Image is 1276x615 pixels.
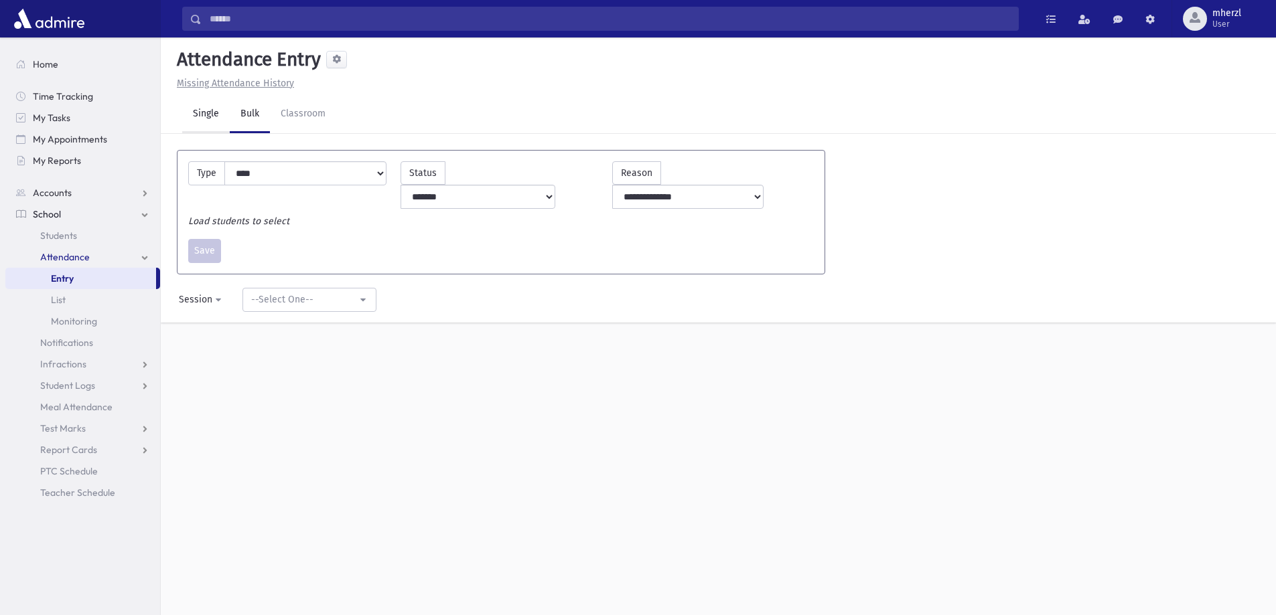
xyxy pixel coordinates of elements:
[5,311,160,332] a: Monitoring
[40,444,97,456] span: Report Cards
[171,78,294,89] a: Missing Attendance History
[1212,19,1241,29] span: User
[5,439,160,460] a: Report Cards
[40,487,115,499] span: Teacher Schedule
[170,288,232,312] button: Session
[5,54,160,75] a: Home
[202,7,1018,31] input: Search
[612,161,661,185] label: Reason
[5,418,160,439] a: Test Marks
[5,107,160,128] a: My Tasks
[5,482,160,503] a: Teacher Schedule
[33,90,93,102] span: Time Tracking
[51,315,97,327] span: Monitoring
[40,422,86,434] span: Test Marks
[242,288,376,312] button: --Select One--
[5,182,160,203] a: Accounts
[1212,8,1241,19] span: mherzl
[33,208,61,220] span: School
[5,203,160,225] a: School
[11,5,88,32] img: AdmirePro
[230,96,270,133] a: Bulk
[33,58,58,70] span: Home
[188,161,225,185] label: Type
[5,268,156,289] a: Entry
[251,292,357,306] div: --Select One--
[40,401,113,413] span: Meal Attendance
[177,78,294,89] u: Missing Attendance History
[401,161,445,185] label: Status
[182,214,821,228] div: Load students to select
[51,272,74,284] span: Entry
[40,358,86,370] span: Infractions
[5,396,160,418] a: Meal Attendance
[40,337,93,349] span: Notifications
[179,292,212,306] div: Session
[33,133,107,145] span: My Appointments
[33,155,81,167] span: My Reports
[182,96,230,133] a: Single
[33,187,72,199] span: Accounts
[40,379,95,391] span: Student Logs
[5,150,160,171] a: My Reports
[5,375,160,396] a: Student Logs
[5,353,160,375] a: Infractions
[5,246,160,268] a: Attendance
[171,48,321,71] h5: Attendance Entry
[40,465,98,477] span: PTC Schedule
[5,225,160,246] a: Students
[188,239,221,263] button: Save
[5,128,160,150] a: My Appointments
[270,96,336,133] a: Classroom
[5,289,160,311] a: List
[40,230,77,242] span: Students
[5,332,160,353] a: Notifications
[5,86,160,107] a: Time Tracking
[40,251,90,263] span: Attendance
[51,294,66,306] span: List
[33,112,70,124] span: My Tasks
[5,460,160,482] a: PTC Schedule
